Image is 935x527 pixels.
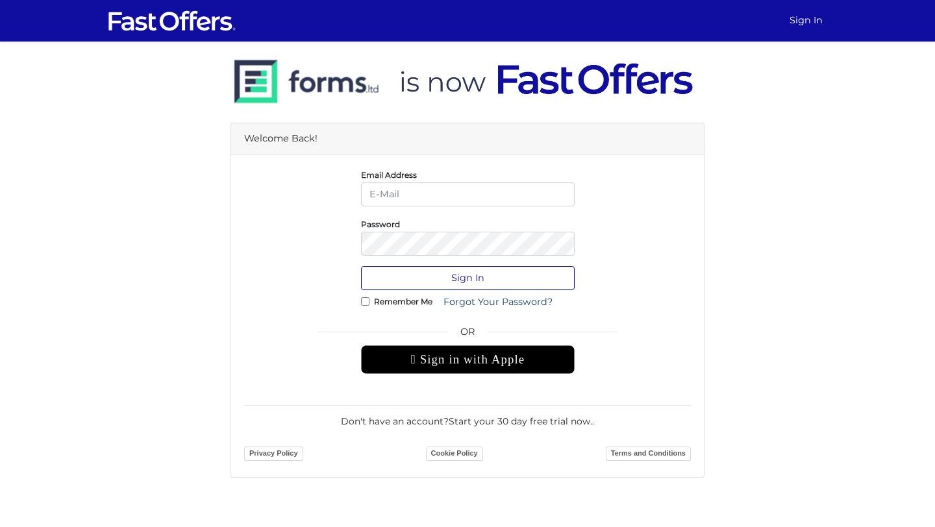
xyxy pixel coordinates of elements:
span: OR [361,325,575,345]
input: E-Mail [361,182,575,206]
a: Forgot Your Password? [435,290,561,314]
label: Password [361,223,400,226]
button: Sign In [361,266,575,290]
div: Welcome Back! [231,123,704,154]
div: Don't have an account? . [244,405,691,428]
div: Sign in with Apple [361,345,575,374]
label: Email Address [361,173,417,177]
a: Terms and Conditions [606,447,691,461]
label: Remember Me [374,300,432,303]
a: Start your 30 day free trial now. [449,415,592,427]
a: Privacy Policy [244,447,303,461]
a: Sign In [784,8,828,33]
a: Cookie Policy [426,447,483,461]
